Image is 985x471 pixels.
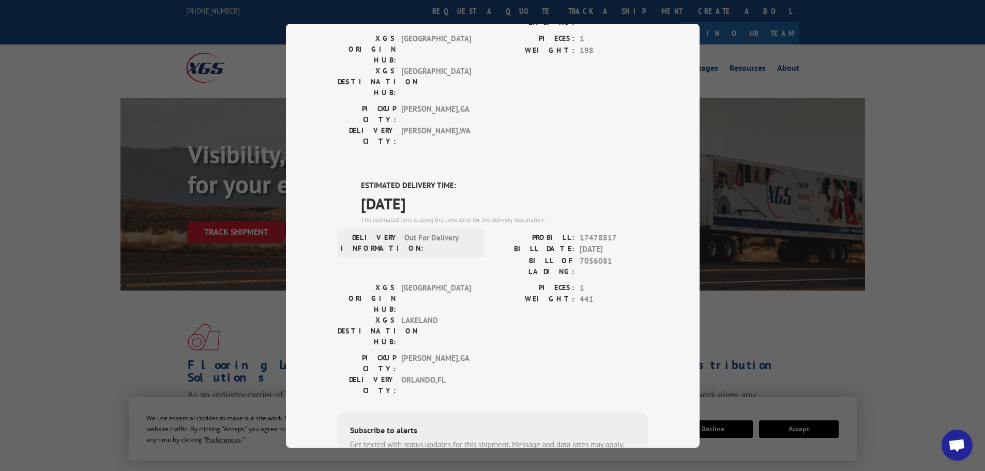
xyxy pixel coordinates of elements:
span: ORLANDO , FL [401,374,471,396]
label: XGS ORIGIN HUB: [338,33,396,66]
label: PICKUP CITY: [338,103,396,125]
div: Subscribe to alerts [350,423,635,438]
span: [GEOGRAPHIC_DATA] [401,66,471,98]
span: LAKELAND [401,314,471,347]
span: [DATE] [580,244,648,255]
span: 1 [580,33,648,45]
span: 7056081 [580,6,648,28]
label: XGS DESTINATION HUB: [338,314,396,347]
div: Get texted with status updates for this shipment. Message and data rates may apply. Message frequ... [350,438,635,462]
label: XGS DESTINATION HUB: [338,66,396,98]
span: [PERSON_NAME] , GA [401,352,471,374]
label: BILL OF LADING: [493,6,574,28]
span: 198 [580,44,648,56]
label: DELIVERY CITY: [338,125,396,147]
span: 1 [580,282,648,294]
label: PICKUP CITY: [338,352,396,374]
span: [GEOGRAPHIC_DATA] [401,282,471,314]
span: [PERSON_NAME] , GA [401,103,471,125]
span: 17478817 [580,232,648,244]
label: PROBILL: [493,232,574,244]
span: 441 [580,294,648,306]
span: 7056081 [580,255,648,277]
span: Out For Delivery [404,232,474,253]
label: DELIVERY CITY: [338,374,396,396]
label: BILL DATE: [493,244,574,255]
label: WEIGHT: [493,44,574,56]
label: PIECES: [493,282,574,294]
label: PIECES: [493,33,574,45]
div: The estimated time is using the time zone for the delivery destination. [361,215,648,224]
label: DELIVERY INFORMATION: [341,232,399,253]
div: Open chat [942,430,973,461]
label: ESTIMATED DELIVERY TIME: [361,180,648,192]
span: [GEOGRAPHIC_DATA] [401,33,471,66]
label: XGS ORIGIN HUB: [338,282,396,314]
label: BILL OF LADING: [493,255,574,277]
span: [PERSON_NAME] , WA [401,125,471,147]
span: [DATE] [361,191,648,215]
label: WEIGHT: [493,294,574,306]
